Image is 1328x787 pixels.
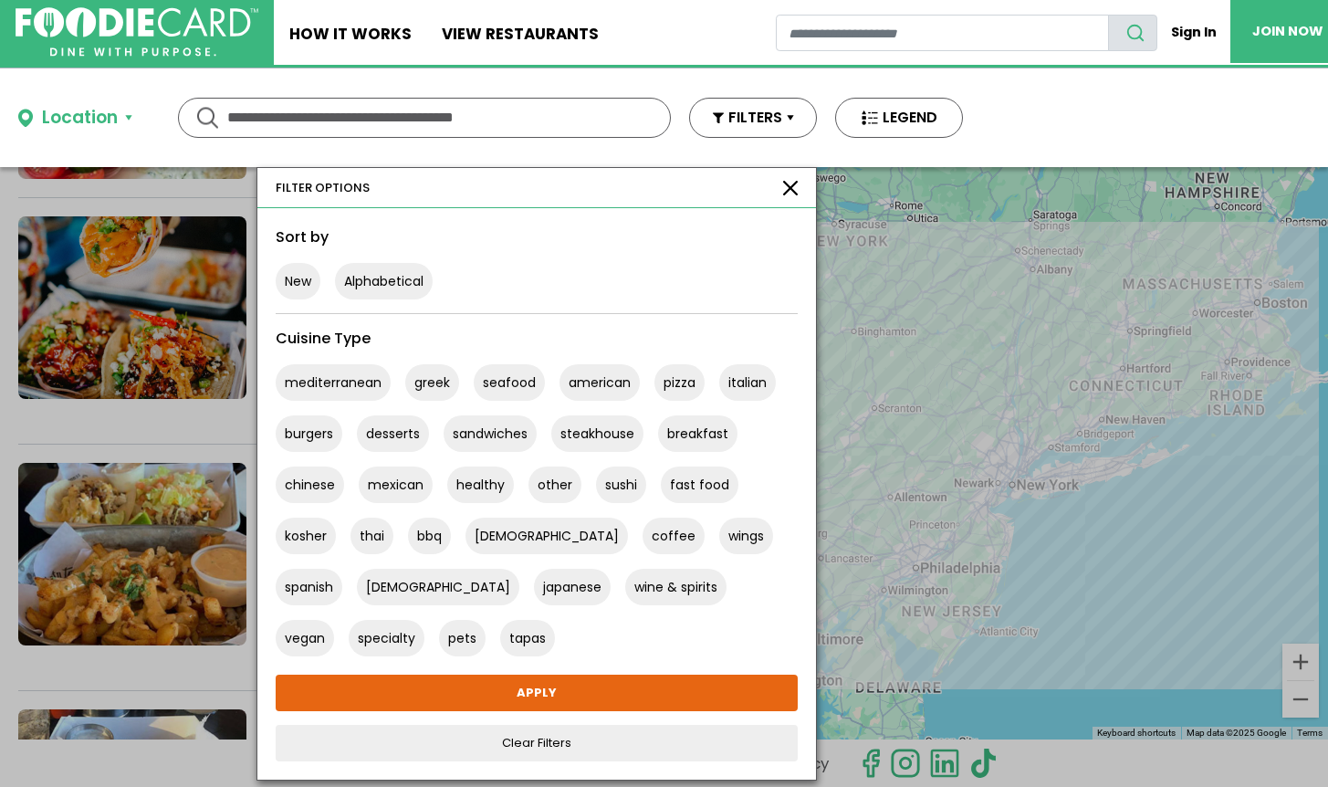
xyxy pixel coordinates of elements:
[276,569,342,605] button: spanish
[551,415,643,452] button: steakhouse
[276,675,798,711] a: APPLY
[42,105,118,131] div: Location
[408,518,451,554] button: bbq
[643,518,705,554] button: coffee
[350,518,393,554] button: thai
[534,569,611,605] button: japanese
[335,263,433,299] button: Alphabetical
[357,415,429,452] button: desserts
[719,364,776,401] button: italian
[658,415,737,452] button: breakfast
[405,364,459,401] button: greek
[276,415,342,452] button: burgers
[276,226,798,248] div: Sort by
[625,569,727,605] button: wine & spirits
[689,98,817,138] button: FILTERS
[559,364,640,401] button: american
[359,467,433,503] button: mexican
[349,620,424,656] button: specialty
[719,518,773,554] button: wings
[474,364,545,401] button: seafood
[276,328,798,350] div: Cuisine Type
[528,467,581,503] button: other
[654,364,705,401] button: pizza
[776,15,1109,51] input: restaurant search
[444,415,537,452] button: sandwiches
[276,620,334,656] button: vegan
[276,263,320,299] button: New
[276,725,798,761] a: Clear Filters
[1108,15,1157,51] button: search
[276,467,344,503] button: chinese
[500,620,555,656] button: tapas
[276,364,391,401] button: mediterranean
[276,179,370,197] div: FILTER OPTIONS
[447,467,514,503] button: healthy
[276,518,336,554] button: kosher
[835,98,963,138] button: LEGEND
[465,518,628,554] button: [DEMOGRAPHIC_DATA]
[16,7,258,57] img: FoodieCard; Eat, Drink, Save, Donate
[357,569,519,605] button: [DEMOGRAPHIC_DATA]
[18,105,132,131] button: Location
[661,467,738,503] button: fast food
[596,467,646,503] button: sushi
[1157,15,1229,50] a: Sign In
[439,620,486,656] button: pets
